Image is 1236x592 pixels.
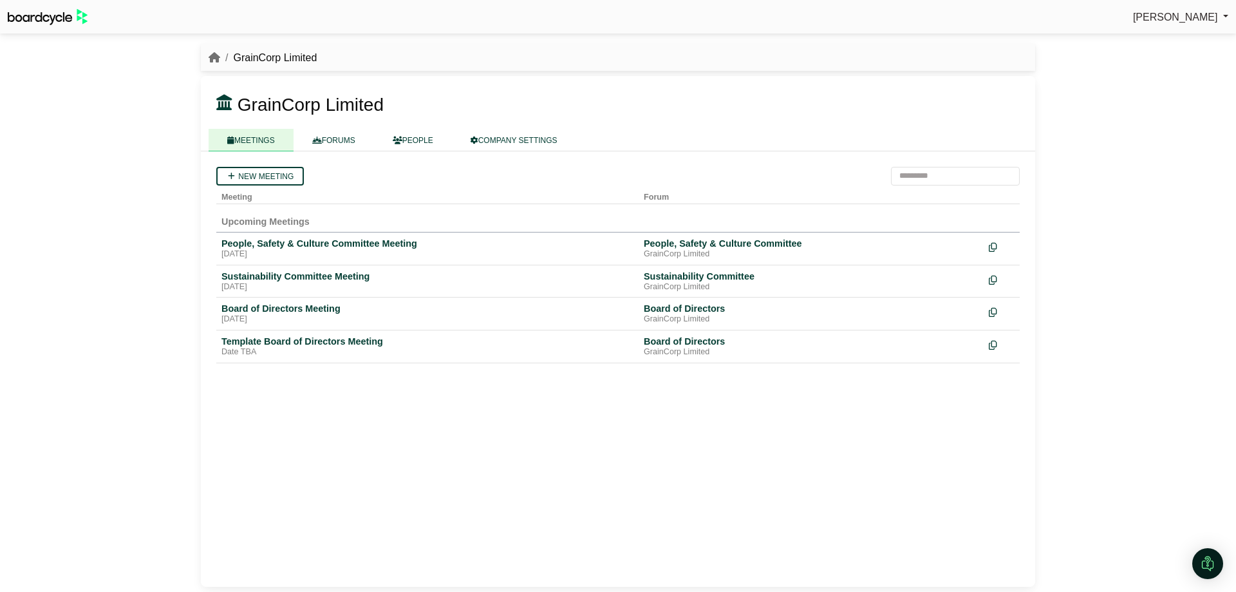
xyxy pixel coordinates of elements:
a: MEETINGS [209,129,294,151]
span: [PERSON_NAME] [1133,12,1218,23]
div: GrainCorp Limited [644,347,979,358]
div: Make a copy [989,336,1015,353]
a: Board of Directors GrainCorp Limited [644,303,979,325]
a: People, Safety & Culture Committee Meeting [DATE] [221,238,633,260]
span: GrainCorp Limited [238,95,384,115]
div: Template Board of Directors Meeting [221,336,633,347]
div: Date TBA [221,347,633,358]
a: Template Board of Directors Meeting Date TBA [221,336,633,358]
a: Board of Directors GrainCorp Limited [644,336,979,358]
div: Sustainability Committee [644,271,979,282]
div: Open Intercom Messenger [1192,548,1223,579]
div: [DATE] [221,249,633,260]
div: [DATE] [221,282,633,292]
div: GrainCorp Limited [644,282,979,292]
a: Sustainability Committee Meeting [DATE] [221,271,633,292]
a: New meeting [216,167,304,186]
nav: breadcrumb [209,50,317,66]
div: [DATE] [221,314,633,325]
th: Forum [639,186,984,204]
div: Make a copy [989,303,1015,320]
img: BoardcycleBlackGreen-aaafeed430059cb809a45853b8cf6d952af9d84e6e89e1f1685b34bfd5cb7d64.svg [8,9,88,25]
div: Board of Directors Meeting [221,303,633,314]
div: People, Safety & Culture Committee [644,238,979,249]
li: GrainCorp Limited [220,50,317,66]
a: People, Safety & Culture Committee GrainCorp Limited [644,238,979,260]
a: FORUMS [294,129,374,151]
th: Meeting [216,186,639,204]
a: Sustainability Committee GrainCorp Limited [644,271,979,292]
a: COMPANY SETTINGS [452,129,576,151]
div: GrainCorp Limited [644,314,979,325]
a: PEOPLE [374,129,452,151]
div: Board of Directors [644,303,979,314]
a: Board of Directors Meeting [DATE] [221,303,633,325]
a: [PERSON_NAME] [1133,9,1228,26]
div: GrainCorp Limited [644,249,979,260]
div: Board of Directors [644,336,979,347]
div: People, Safety & Culture Committee Meeting [221,238,633,249]
div: Make a copy [989,238,1015,255]
div: Sustainability Committee Meeting [221,271,633,282]
div: Make a copy [989,271,1015,288]
td: Upcoming Meetings [216,204,1020,232]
